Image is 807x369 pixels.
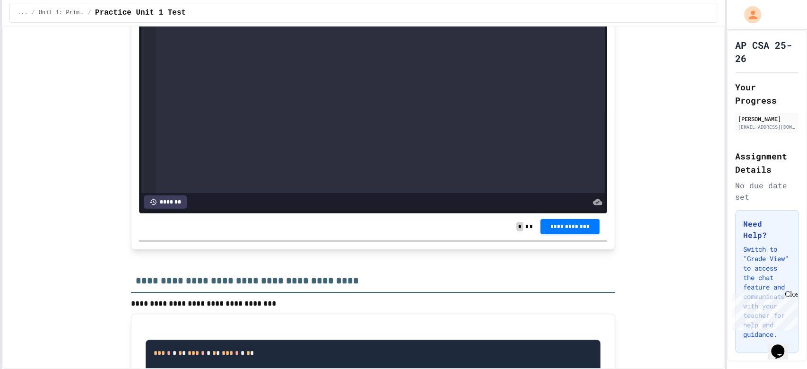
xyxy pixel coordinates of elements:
[39,9,84,17] span: Unit 1: Primitive Types
[735,180,798,202] div: No due date set
[735,149,798,176] h2: Assignment Details
[4,4,65,60] div: Chat with us now!Close
[743,218,790,241] h3: Need Help?
[32,9,35,17] span: /
[743,245,790,339] p: Switch to "Grade View" to access the chat feature and communicate with your teacher for help and ...
[95,7,186,18] span: Practice Unit 1 Test
[729,290,798,330] iframe: chat widget
[767,331,798,360] iframe: chat widget
[738,123,796,131] div: [EMAIL_ADDRESS][DOMAIN_NAME]
[738,114,796,123] div: [PERSON_NAME]
[734,4,764,26] div: My Account
[88,9,91,17] span: /
[735,80,798,107] h2: Your Progress
[17,9,28,17] span: ...
[735,38,798,65] h1: AP CSA 25-26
